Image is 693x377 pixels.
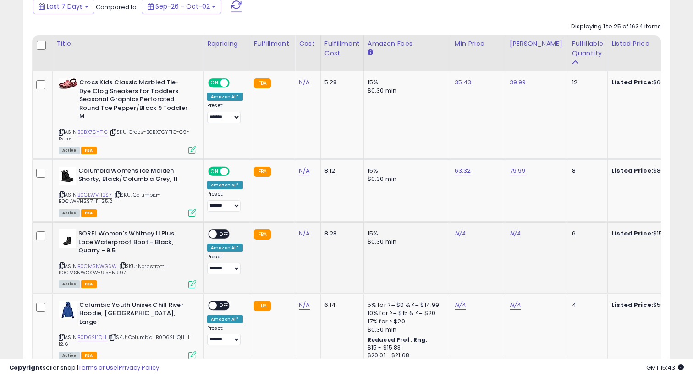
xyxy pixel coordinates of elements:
[299,39,317,49] div: Cost
[368,344,444,352] div: $15 - $15.83
[611,229,687,238] div: $150.00
[59,147,80,154] span: All listings currently available for purchase on Amazon
[368,87,444,95] div: $0.30 min
[207,315,243,323] div: Amazon AI *
[81,209,97,217] span: FBA
[368,78,444,87] div: 15%
[59,167,196,216] div: ASIN:
[368,309,444,317] div: 10% for >= $15 & <= $20
[571,22,661,31] div: Displaying 1 to 25 of 1634 items
[209,79,220,87] span: ON
[79,78,191,123] b: Crocs Kids Classic Marbled Tie-Dye Clog Sneakers for Toddlers Seasonal Graphics Perforated Round ...
[59,262,168,276] span: | SKU: Nordstrom-B0CMSNWGSW-9.5-59.97
[77,128,108,136] a: B0BX7CYF1C
[368,175,444,183] div: $0.30 min
[611,301,653,309] b: Listed Price:
[572,78,600,87] div: 12
[368,336,428,344] b: Reduced Prof. Rng.
[59,78,196,153] div: ASIN:
[368,301,444,309] div: 5% for >= $0 & <= $14.99
[572,229,600,238] div: 6
[611,78,653,87] b: Listed Price:
[368,49,373,57] small: Amazon Fees.
[572,167,600,175] div: 8
[59,301,77,319] img: 31rRRgnq8pL._SL40_.jpg
[510,78,526,87] a: 39.99
[572,39,604,58] div: Fulfillable Quantity
[510,301,521,310] a: N/A
[455,301,466,310] a: N/A
[207,103,243,123] div: Preset:
[59,167,76,185] img: 31B5Pg0eNfL._SL40_.jpg
[611,39,691,49] div: Listed Price
[9,364,159,372] div: seller snap | |
[455,229,466,238] a: N/A
[611,78,687,87] div: $60.00
[254,39,291,49] div: Fulfillment
[59,280,80,288] span: All listings currently available for purchase on Amazon
[611,167,687,175] div: $80.00
[59,229,76,248] img: 31ytbJS5QLL._SL40_.jpg
[217,230,231,238] span: OFF
[59,191,160,205] span: | SKU: Columbia-B0CLWVH2S7-11-25.2
[324,78,357,87] div: 5.28
[77,191,112,199] a: B0CLWVH2S7
[324,229,357,238] div: 8.28
[79,301,191,329] b: Columbia Youth Unisex Chill River Hoodie, [GEOGRAPHIC_DATA], Large
[207,244,243,252] div: Amazon AI *
[510,166,526,175] a: 79.99
[368,238,444,246] div: $0.30 min
[455,166,471,175] a: 63.32
[207,93,243,101] div: Amazon AI *
[324,167,357,175] div: 8.12
[59,333,193,347] span: | SKU: Columbia-B0D62L1QLL-L-12.6
[455,78,472,87] a: 35.43
[207,39,246,49] div: Repricing
[254,301,271,311] small: FBA
[254,229,271,240] small: FBA
[510,39,564,49] div: [PERSON_NAME]
[78,229,190,257] b: SOREL Women's Whitney ll Plus Lace Waterproof Boot - Black, Quarry - 9.5
[611,166,653,175] b: Listed Price:
[368,167,444,175] div: 15%
[56,39,199,49] div: Title
[368,326,444,334] div: $0.30 min
[510,229,521,238] a: N/A
[299,229,310,238] a: N/A
[207,191,243,212] div: Preset:
[368,317,444,326] div: 17% for > $20
[78,167,190,186] b: Columbia Womens Ice Maiden Shorty, Black/Columbia Grey, 11
[155,2,210,11] span: Sep-26 - Oct-02
[455,39,502,49] div: Min Price
[324,301,357,309] div: 6.14
[59,128,190,142] span: | SKU: Crocs-B0BX7CYF1C-C9-19.59
[9,363,43,372] strong: Copyright
[77,262,117,270] a: B0CMSNWGSW
[217,301,231,309] span: OFF
[572,301,600,309] div: 4
[209,167,220,175] span: ON
[59,301,196,359] div: ASIN:
[77,333,107,341] a: B0D62L1QLL
[81,147,97,154] span: FBA
[96,3,138,11] span: Compared to:
[119,363,159,372] a: Privacy Policy
[47,2,83,11] span: Last 7 Days
[368,39,447,49] div: Amazon Fees
[646,363,684,372] span: 2025-10-10 15:43 GMT
[611,301,687,309] div: $50.00
[78,363,117,372] a: Terms of Use
[324,39,360,58] div: Fulfillment Cost
[254,78,271,88] small: FBA
[299,78,310,87] a: N/A
[254,167,271,177] small: FBA
[81,280,97,288] span: FBA
[207,254,243,274] div: Preset:
[59,78,77,89] img: 51vCit2OxiL._SL40_.jpg
[207,325,243,346] div: Preset:
[228,167,243,175] span: OFF
[207,181,243,189] div: Amazon AI *
[368,229,444,238] div: 15%
[299,301,310,310] a: N/A
[611,229,653,238] b: Listed Price:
